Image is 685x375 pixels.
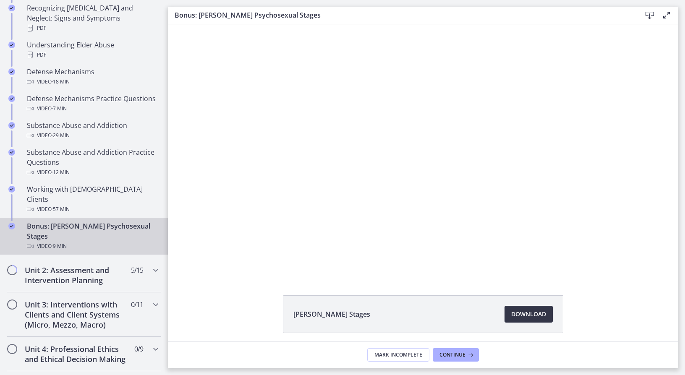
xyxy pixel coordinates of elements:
span: · 18 min [52,77,70,87]
i: Completed [8,5,15,11]
div: Video [27,167,158,177]
span: Download [511,309,546,319]
span: 5 / 15 [131,265,143,275]
i: Completed [8,42,15,48]
div: Substance Abuse and Addiction Practice Questions [27,147,158,177]
span: Continue [439,352,465,358]
div: PDF [27,50,158,60]
div: Video [27,77,158,87]
h2: Unit 3: Interventions with Clients and Client Systems (Micro, Mezzo, Macro) [25,299,127,330]
span: [PERSON_NAME] Stages [293,309,370,319]
span: · 7 min [52,104,67,114]
div: Substance Abuse and Addiction [27,120,158,141]
span: 0 / 9 [134,344,143,354]
span: · 9 min [52,241,67,251]
i: Completed [8,68,15,75]
span: Mark Incomplete [374,352,422,358]
i: Completed [8,223,15,229]
h2: Unit 2: Assessment and Intervention Planning [25,265,127,285]
h2: Unit 4: Professional Ethics and Ethical Decision Making [25,344,127,364]
h3: Bonus: [PERSON_NAME] Psychosexual Stages [175,10,628,20]
div: Defense Mechanisms Practice Questions [27,94,158,114]
span: · 57 min [52,204,70,214]
button: Continue [433,348,479,362]
button: Mark Incomplete [367,348,429,362]
i: Completed [8,149,15,156]
div: Video [27,241,158,251]
div: Working with [DEMOGRAPHIC_DATA] Clients [27,184,158,214]
div: Bonus: [PERSON_NAME] Psychosexual Stages [27,221,158,251]
span: 0 / 11 [131,299,143,310]
span: · 29 min [52,130,70,141]
div: Understanding Elder Abuse [27,40,158,60]
i: Completed [8,186,15,193]
div: Defense Mechanisms [27,67,158,87]
a: Download [505,306,553,323]
iframe: Video Lesson [168,24,678,276]
div: PDF [27,23,158,33]
span: · 12 min [52,167,70,177]
i: Completed [8,122,15,129]
div: Video [27,104,158,114]
div: Recognizing [MEDICAL_DATA] and Neglect: Signs and Symptoms [27,3,158,33]
i: Completed [8,95,15,102]
div: Video [27,204,158,214]
div: Video [27,130,158,141]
